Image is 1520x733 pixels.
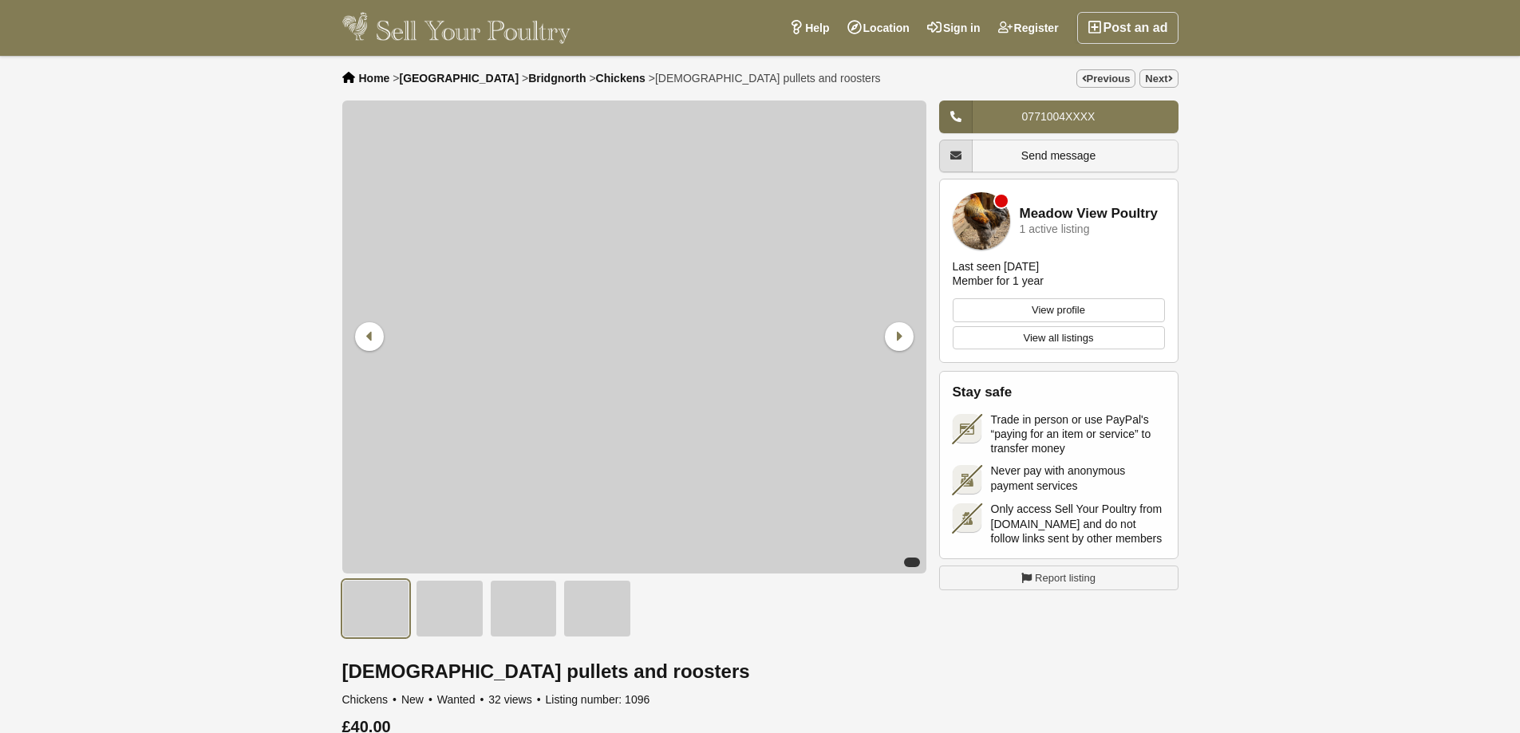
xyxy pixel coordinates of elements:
[589,72,645,85] li: >
[522,72,586,85] li: >
[991,502,1165,546] span: Only access Sell Your Poultry from [DOMAIN_NAME] and do not follow links sent by other members
[1139,69,1178,88] a: Next
[953,259,1040,274] div: Last seen [DATE]
[953,326,1165,350] a: View all listings
[1035,570,1096,586] span: Report listing
[342,100,926,573] img: Brahma pullets and roosters - 1/4
[546,693,650,706] span: Listing number: 1096
[989,12,1068,44] a: Register
[488,693,542,706] span: 32 views
[342,661,926,682] h1: [DEMOGRAPHIC_DATA] pullets and roosters
[342,580,410,637] img: Brahma pullets and roosters - 1
[953,298,1165,322] a: View profile
[953,384,1165,400] h2: Stay safe
[918,12,989,44] a: Sign in
[596,72,646,85] a: Chickens
[991,463,1165,492] span: Never pay with anonymous payment services
[839,12,918,44] a: Location
[401,693,434,706] span: New
[342,12,571,44] img: Sell Your Poultry
[780,12,838,44] a: Help
[1021,149,1096,162] span: Send message
[342,693,399,706] span: Chickens
[939,140,1178,172] a: Send message
[1020,207,1159,222] a: Meadow View Poultry
[393,72,519,85] li: >
[1077,12,1178,44] a: Post an ad
[437,693,486,706] span: Wanted
[416,580,484,637] img: Brahma pullets and roosters - 2
[995,195,1008,207] div: Member is offline
[939,100,1178,133] a: 0771004XXXX
[1020,223,1090,235] div: 1 active listing
[359,72,390,85] a: Home
[953,192,1010,250] img: Meadow View Poultry
[991,412,1165,456] span: Trade in person or use PayPal's “paying for an item or service” to transfer money
[399,72,519,85] a: [GEOGRAPHIC_DATA]
[1076,69,1136,88] a: Previous
[939,566,1178,591] a: Report listing
[563,580,631,637] img: Brahma pullets and roosters - 4
[649,72,881,85] li: >
[1022,110,1096,123] span: 0771004XXXX
[655,72,881,85] span: [DEMOGRAPHIC_DATA] pullets and roosters
[528,72,586,85] a: Bridgnorth
[490,580,558,637] img: Brahma pullets and roosters - 3
[953,274,1044,288] div: Member for 1 year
